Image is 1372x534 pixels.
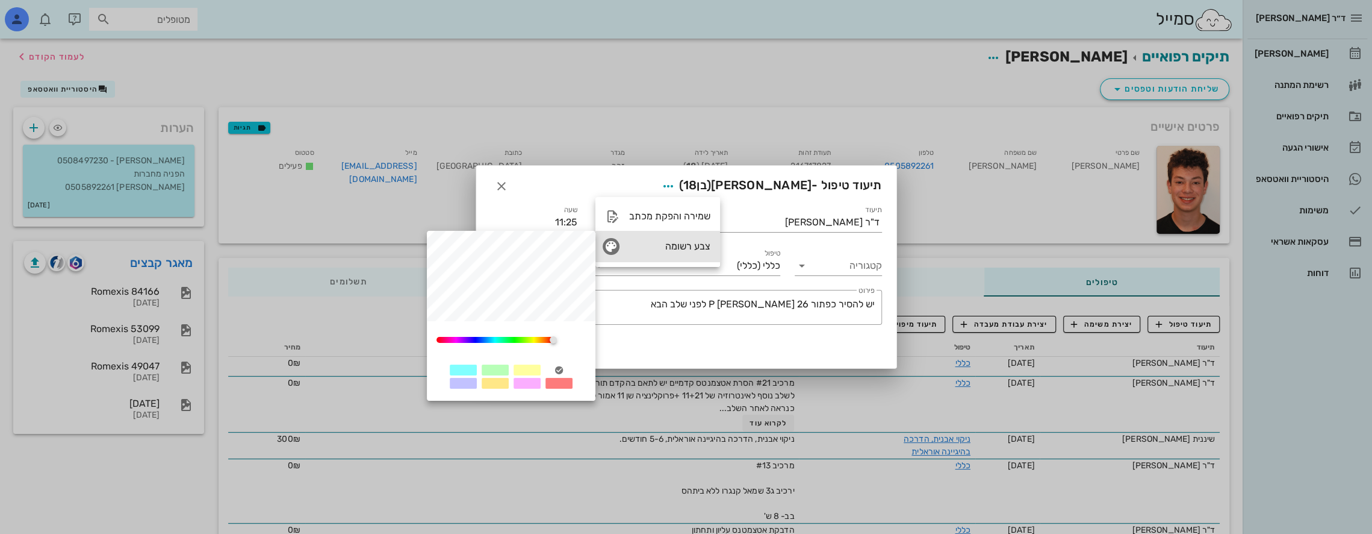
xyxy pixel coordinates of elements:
label: תיעוד [865,206,882,215]
div: ד"ר [PERSON_NAME] [785,217,880,228]
div: צבע רשומה [595,231,720,262]
div: שמירה והפקת מכתב [629,210,710,222]
span: (בן ) [679,178,712,192]
div: צבע רשומה [629,240,710,252]
span: (כללי) [737,260,760,271]
label: שעה [564,206,578,215]
span: 18 [683,178,697,192]
span: [PERSON_NAME] [711,178,812,192]
span: תיעוד טיפול - [657,175,882,197]
label: פירוט [858,286,875,295]
span: כללי [763,260,780,271]
label: טיפול [765,249,780,258]
div: תיעודד"ר [PERSON_NAME] [694,213,882,232]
